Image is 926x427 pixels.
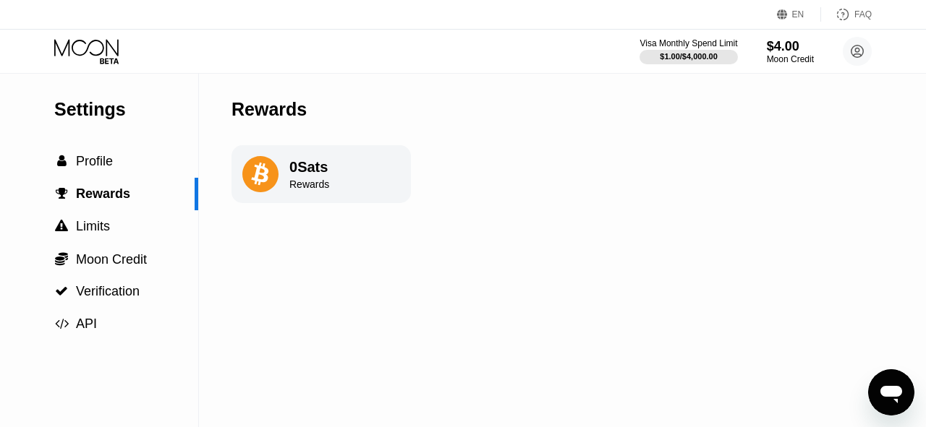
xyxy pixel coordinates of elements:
[54,99,198,120] div: Settings
[854,9,872,20] div: FAQ
[54,251,69,266] div: 
[660,52,718,61] div: $1.00 / $4,000.00
[231,99,307,120] div: Rewards
[54,187,69,200] div: 
[76,186,130,201] span: Rewards
[55,317,69,330] span: 
[54,285,69,298] div: 
[640,38,737,64] div: Visa Monthly Spend Limit$1.00/$4,000.00
[57,155,67,168] span: 
[54,220,69,233] div: 
[767,39,814,54] div: $4.00
[55,251,68,266] span: 
[76,219,110,233] span: Limits
[821,7,872,22] div: FAQ
[767,39,814,64] div: $4.00Moon Credit
[55,220,68,233] span: 
[76,252,147,267] span: Moon Credit
[640,38,737,48] div: Visa Monthly Spend Limit
[289,178,329,190] div: Rewards
[792,9,804,20] div: EN
[54,317,69,330] div: 
[76,316,97,331] span: API
[56,187,68,200] span: 
[76,284,140,298] span: Verification
[767,54,814,64] div: Moon Credit
[868,369,914,415] iframe: Button to launch messaging window
[55,285,68,298] span: 
[777,7,821,22] div: EN
[289,159,329,176] div: 0 Sats
[76,154,113,168] span: Profile
[54,155,69,168] div: 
